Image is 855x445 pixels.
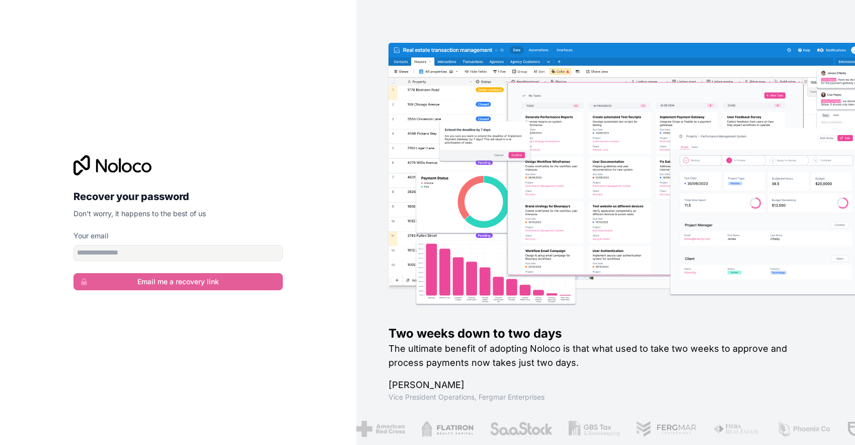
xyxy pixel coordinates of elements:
[490,421,553,437] img: /assets/saastock-C6Zbiodz.png
[421,421,474,437] img: /assets/flatiron-C8eUkumj.png
[388,342,823,370] h2: The ultimate benefit of adopting Noloco is that what used to take two weeks to approve and proces...
[776,421,831,437] img: /assets/phoenix-BREaitsQ.png
[73,187,283,206] h2: Recover your password
[73,245,283,261] input: email
[73,273,283,290] button: Email me a recovery link
[636,421,697,437] img: /assets/fergmar-CudnrXN5.png
[388,392,823,402] h1: Vice President Operations , Fergmar Enterprises
[73,231,109,241] label: Your email
[713,421,760,437] img: /assets/fiera-fwj2N5v4.png
[388,326,823,342] h1: Two weeks down to two days
[356,421,405,437] img: /assets/american-red-cross-BAupjrZR.png
[388,378,823,392] h1: [PERSON_NAME]
[73,209,283,219] p: Don't worry, it happens to the best of us
[569,421,620,437] img: /assets/gbstax-C-GtDUiK.png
